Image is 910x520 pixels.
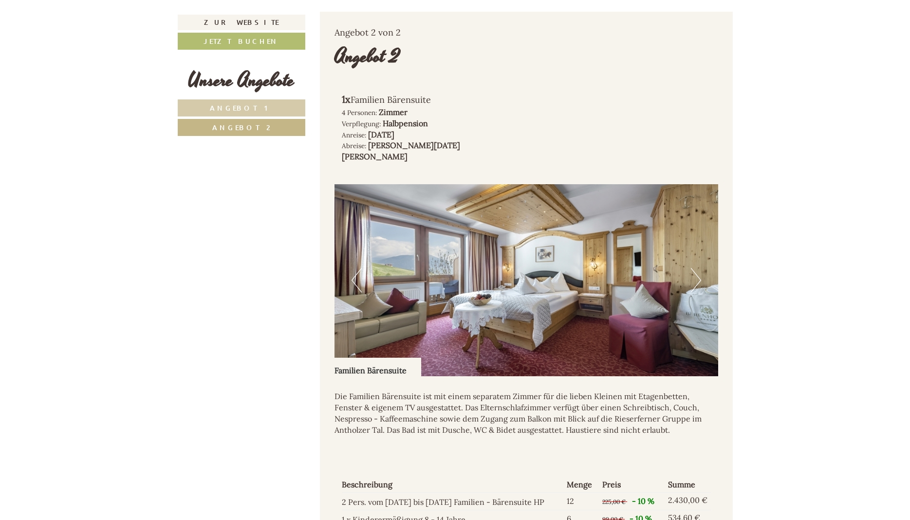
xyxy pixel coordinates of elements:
div: Familien Bärensuite [334,358,421,376]
td: 2 Pers. vom [DATE] bis [DATE] Familien - Bärensuite HP [342,493,563,510]
div: Unsere Angebote [178,67,305,95]
th: Preis [598,477,664,492]
button: Previous [352,268,362,292]
p: Die Familien Bärensuite ist mit einem separatem Zimmer für die lieben Kleinen mit Etagenbetten, F... [334,391,718,435]
b: Zimmer [379,107,408,117]
a: Jetzt buchen [178,33,305,50]
td: 2.430,00 € [664,493,710,510]
div: Angebot 2 [334,43,400,71]
td: 12 [563,493,598,510]
th: Beschreibung [342,477,563,492]
small: Anreise: [342,131,366,139]
th: Menge [563,477,598,492]
a: Zur Website [178,15,305,30]
img: image [334,184,718,376]
small: Verpflegung: [342,119,381,128]
b: [PERSON_NAME][DATE][PERSON_NAME] [342,140,460,161]
small: Abreise: [342,141,366,150]
div: Familien Bärensuite [342,93,512,107]
span: Angebot 2 von 2 [334,27,401,38]
b: 1x [342,93,351,105]
b: [DATE] [368,130,394,139]
span: Angebot 1 [210,103,273,113]
th: Summe [664,477,710,492]
small: 4 Personen: [342,108,377,117]
span: - 10 % [632,496,654,506]
button: Next [691,268,701,292]
span: Angebot 2 [212,123,270,132]
span: 225,00 € [602,498,626,505]
b: Halbpension [383,118,428,128]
